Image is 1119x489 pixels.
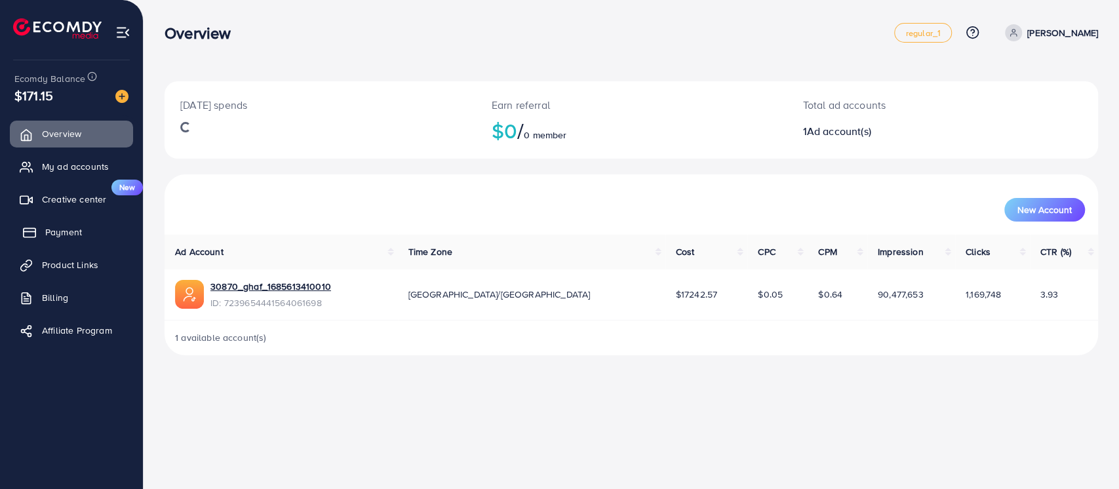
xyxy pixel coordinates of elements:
span: New [111,180,143,195]
span: 1 available account(s) [175,331,267,344]
a: Payment [10,219,133,245]
span: CTR (%) [1040,245,1071,258]
img: ic-ads-acc.e4c84228.svg [175,280,204,309]
span: Ad account(s) [806,124,871,138]
span: Billing [42,291,68,304]
span: CPM [818,245,836,258]
span: ID: 7239654441564061698 [210,296,331,309]
p: [PERSON_NAME] [1027,25,1098,41]
span: / [517,115,524,146]
img: image [115,90,128,103]
span: CPC [758,245,775,258]
h2: 1 [802,125,1004,138]
img: menu [115,25,130,40]
span: $0.05 [758,288,783,301]
button: New Account [1004,198,1085,222]
span: regular_1 [905,29,940,37]
a: Overview [10,121,133,147]
span: Ad Account [175,245,224,258]
span: Overview [42,127,81,140]
a: regular_1 [894,23,951,43]
a: Affiliate Program [10,317,133,343]
h3: Overview [165,24,241,43]
img: logo [13,18,102,39]
a: 30870_ghaf_1685613410010 [210,280,331,293]
a: Creative centerNew [10,186,133,212]
span: Payment [45,225,82,239]
span: 1,169,748 [966,288,1001,301]
span: 0 member [524,128,566,142]
span: Time Zone [408,245,452,258]
span: Cost [676,245,695,258]
p: [DATE] spends [180,97,460,113]
span: $171.15 [14,86,53,105]
a: Billing [10,284,133,311]
span: Ecomdy Balance [14,72,85,85]
span: Product Links [42,258,98,271]
span: New Account [1017,205,1072,214]
p: Total ad accounts [802,97,1004,113]
a: My ad accounts [10,153,133,180]
span: [GEOGRAPHIC_DATA]/[GEOGRAPHIC_DATA] [408,288,591,301]
span: 90,477,653 [878,288,924,301]
span: Clicks [966,245,991,258]
span: Impression [878,245,924,258]
span: Creative center [42,193,106,206]
span: 3.93 [1040,288,1059,301]
h2: $0 [492,118,772,143]
span: $17242.57 [676,288,717,301]
span: Affiliate Program [42,324,112,337]
a: Product Links [10,252,133,278]
p: Earn referral [492,97,772,113]
span: My ad accounts [42,160,109,173]
a: [PERSON_NAME] [1000,24,1098,41]
span: $0.64 [818,288,842,301]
